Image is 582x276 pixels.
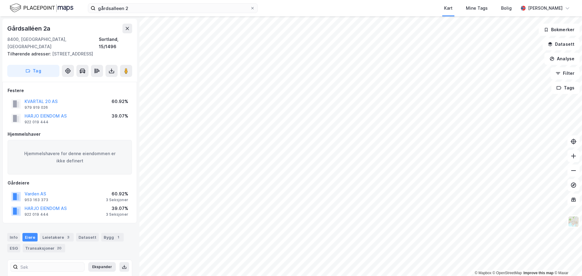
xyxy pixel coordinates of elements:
[88,262,116,272] button: Ekspander
[7,36,99,50] div: 8400, [GEOGRAPHIC_DATA], [GEOGRAPHIC_DATA]
[493,271,522,275] a: OpenStreetMap
[18,262,84,271] input: Søk
[466,5,488,12] div: Mine Tags
[106,190,128,198] div: 60.92%
[475,271,491,275] a: Mapbox
[106,212,128,217] div: 3 Seksjoner
[8,87,132,94] div: Festere
[523,271,554,275] a: Improve this map
[501,5,512,12] div: Bolig
[552,247,582,276] iframe: Chat Widget
[568,216,579,227] img: Z
[550,67,580,79] button: Filter
[22,233,38,241] div: Eiere
[8,179,132,187] div: Gårdeiere
[543,38,580,50] button: Datasett
[7,233,20,241] div: Info
[25,212,48,217] div: 922 019 444
[8,140,132,175] div: Hjemmelshavere for denne eiendommen er ikke definert
[25,105,48,110] div: 979 919 026
[112,98,128,105] div: 60.92%
[528,5,563,12] div: [PERSON_NAME]
[7,50,127,58] div: [STREET_ADDRESS]
[56,245,63,251] div: 20
[25,198,48,202] div: 953 163 373
[7,24,52,33] div: Gårdsalléen 2a
[25,120,48,125] div: 922 019 444
[95,4,250,13] input: Søk på adresse, matrikkel, gårdeiere, leietakere eller personer
[552,247,582,276] div: Kontrollprogram for chat
[99,36,132,50] div: Sortland, 15/1496
[65,234,71,240] div: 3
[76,233,99,241] div: Datasett
[8,131,132,138] div: Hjemmelshaver
[101,233,124,241] div: Bygg
[40,233,74,241] div: Leietakere
[7,51,52,56] span: Tilhørende adresser:
[539,24,580,36] button: Bokmerker
[7,244,20,252] div: ESG
[115,234,121,240] div: 1
[544,53,580,65] button: Analyse
[112,112,128,120] div: 39.07%
[106,198,128,202] div: 3 Seksjoner
[10,3,73,13] img: logo.f888ab2527a4732fd821a326f86c7f29.svg
[23,244,65,252] div: Transaksjoner
[7,65,59,77] button: Tag
[551,82,580,94] button: Tags
[106,205,128,212] div: 39.07%
[444,5,453,12] div: Kart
